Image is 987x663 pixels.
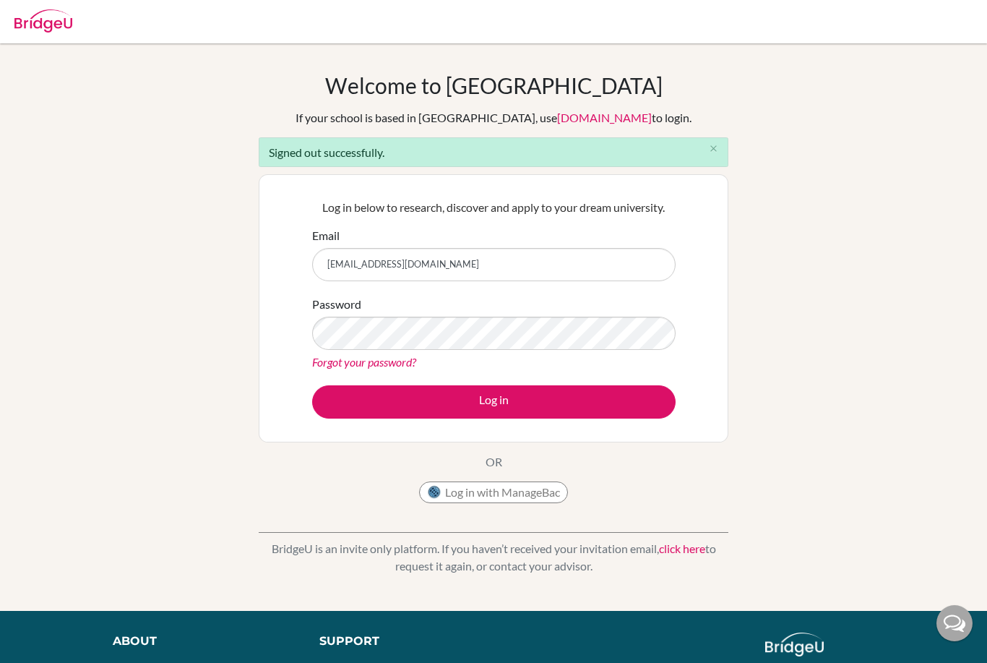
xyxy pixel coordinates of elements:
[557,111,652,124] a: [DOMAIN_NAME]
[708,143,719,154] i: close
[33,10,63,23] span: Help
[312,199,676,216] p: Log in below to research, discover and apply to your dream university.
[14,9,72,33] img: Bridge-U
[113,633,287,650] div: About
[699,138,728,160] button: Close
[312,355,416,369] a: Forgot your password?
[296,109,691,127] div: If your school is based in [GEOGRAPHIC_DATA], use to login.
[312,227,340,244] label: Email
[486,453,502,471] p: OR
[325,72,663,98] h1: Welcome to [GEOGRAPHIC_DATA]
[312,296,361,313] label: Password
[419,482,568,503] button: Log in with ManageBac
[312,385,676,419] button: Log in
[319,633,479,650] div: Support
[259,540,728,575] p: BridgeU is an invite only platform. If you haven’t received your invitation email, to request it ...
[765,633,824,656] img: logo_white@2x-f4f0deed5e89b7ecb1c2cc34c3e3d731f90f0f143d5ea2071677605dd97b5244.png
[659,542,705,555] a: click here
[259,137,728,167] div: Signed out successfully.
